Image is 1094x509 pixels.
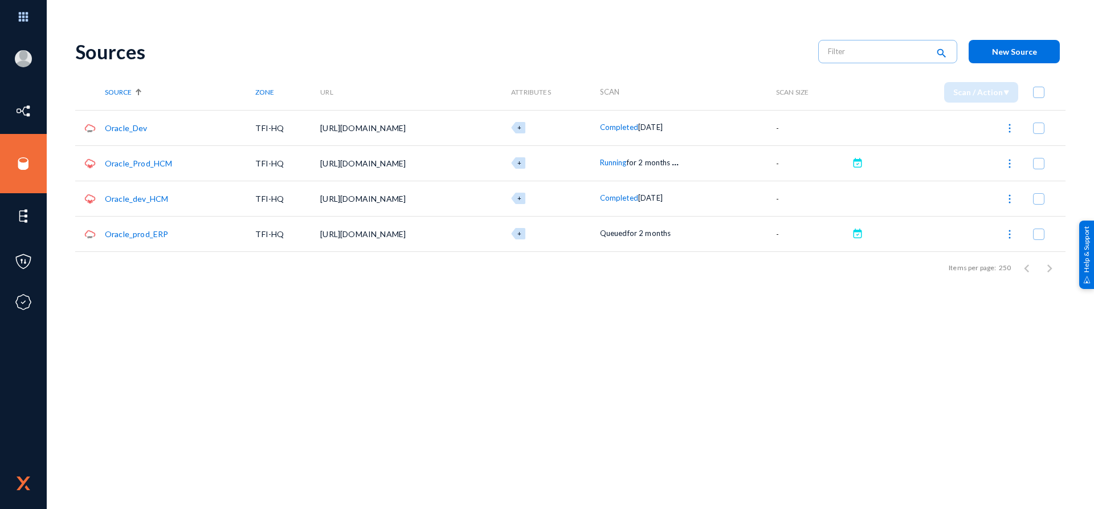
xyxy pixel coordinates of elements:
[105,194,168,203] a: Oracle_dev_HCM
[627,229,671,238] span: for 2 months
[776,110,849,145] td: -
[600,123,638,132] span: Completed
[517,194,521,202] span: +
[1004,193,1015,205] img: icon-more.svg
[1079,220,1094,288] div: Help & Support
[105,88,132,96] span: Source
[600,87,620,96] span: Scan
[255,88,320,96] div: Zone
[600,229,627,238] span: Queued
[517,230,521,237] span: +
[517,159,521,166] span: +
[320,88,333,96] span: URL
[320,194,406,203] span: [URL][DOMAIN_NAME]
[105,229,168,239] a: Oracle_prod_ERP
[15,50,32,67] img: blank-profile-picture.png
[600,158,627,167] span: Running
[1015,256,1038,279] button: Previous page
[15,294,32,311] img: icon-compliance.svg
[999,263,1011,273] div: 250
[105,123,148,133] a: Oracle_Dev
[776,88,809,96] span: Scan Size
[84,228,96,241] img: oracleerp.png
[84,193,96,205] img: oraclehcm.png
[255,88,274,96] span: Zone
[255,216,320,251] td: TFI-HQ
[676,154,679,168] span: .
[320,158,406,168] span: [URL][DOMAIN_NAME]
[84,157,96,170] img: oraclehcm.png
[776,181,849,216] td: -
[627,158,671,167] span: for 2 months
[638,123,663,132] span: [DATE]
[15,253,32,270] img: icon-policies.svg
[776,216,849,251] td: -
[828,43,928,60] input: Filter
[600,193,638,202] span: Completed
[1004,123,1015,134] img: icon-more.svg
[255,110,320,145] td: TFI-HQ
[15,207,32,225] img: icon-elements.svg
[517,124,521,131] span: +
[934,46,948,62] mat-icon: search
[6,5,40,29] img: app launcher
[15,103,32,120] img: icon-inventory.svg
[105,158,172,168] a: Oracle_Prod_HCM
[84,122,96,135] img: oracleerp.png
[1004,229,1015,240] img: icon-more.svg
[992,47,1037,56] span: New Source
[75,40,807,63] div: Sources
[105,88,255,96] div: Source
[511,88,551,96] span: Attributes
[15,155,32,172] img: icon-sources.svg
[969,40,1060,63] button: New Source
[1004,158,1015,169] img: icon-more.svg
[1038,256,1061,279] button: Next page
[255,181,320,216] td: TFI-HQ
[776,145,849,181] td: -
[638,193,663,202] span: [DATE]
[674,154,676,168] span: .
[672,154,674,168] span: .
[255,145,320,181] td: TFI-HQ
[320,123,406,133] span: [URL][DOMAIN_NAME]
[949,263,996,273] div: Items per page:
[320,229,406,239] span: [URL][DOMAIN_NAME]
[1083,276,1091,283] img: help_support.svg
